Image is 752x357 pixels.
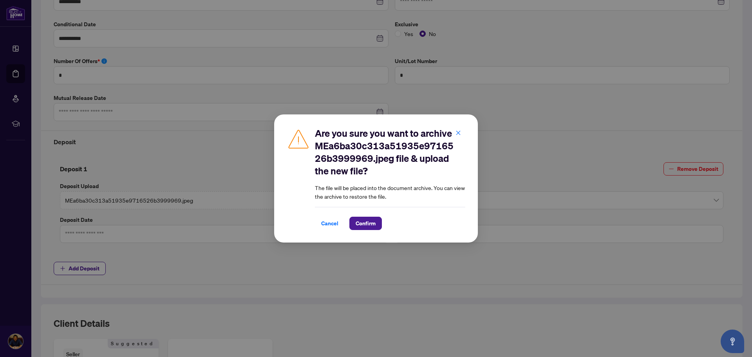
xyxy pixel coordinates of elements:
button: Cancel [315,217,345,230]
span: Confirm [356,217,376,230]
div: The file will be placed into the document archive. You can view the archive to restore the file. [315,127,465,230]
span: close [456,130,461,136]
span: Cancel [321,217,338,230]
img: Caution Icon [287,127,310,150]
button: Confirm [349,217,382,230]
button: Open asap [721,330,744,353]
h2: Are you sure you want to archive MEa6ba30c313a51935e9716526b3999969.jpeg file & upload the new file? [315,127,465,177]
